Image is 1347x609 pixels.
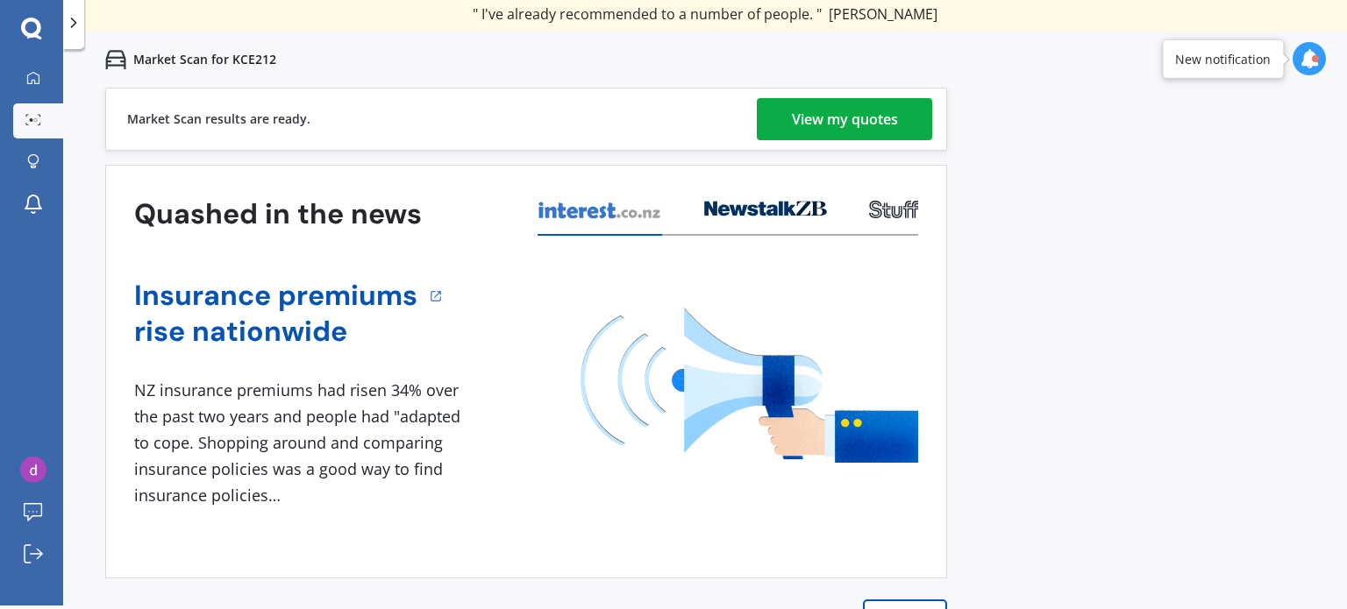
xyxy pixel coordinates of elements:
a: Insurance premiums [134,278,417,314]
img: ACg8ocI2WUHoVtkRDBoCvs90kTcLPvXL6zcddLMIoEdZLXhGVA6ZBA=s96-c [20,457,46,483]
a: View my quotes [757,98,932,140]
a: rise nationwide [134,314,417,350]
p: Market Scan for KCE212 [133,51,276,68]
img: car.f15378c7a67c060ca3f3.svg [105,49,126,70]
div: NZ insurance premiums had risen 34% over the past two years and people had "adapted to cope. Shop... [134,378,467,508]
img: media image [581,308,918,463]
h3: Quashed in the news [134,196,422,232]
div: New notification [1175,50,1271,67]
div: Market Scan results are ready. [127,89,310,150]
div: View my quotes [792,98,898,140]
